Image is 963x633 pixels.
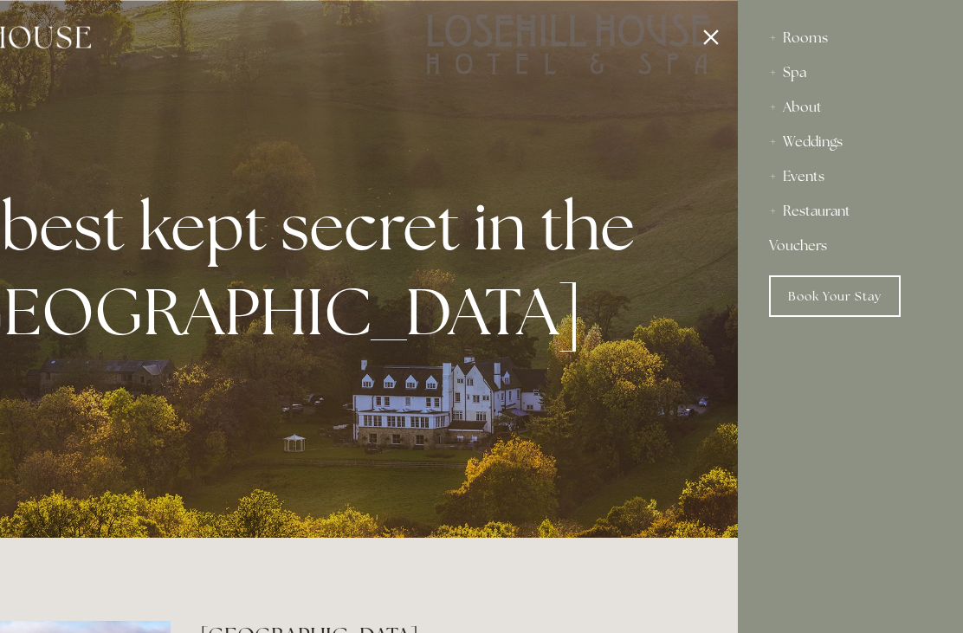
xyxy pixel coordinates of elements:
[769,229,932,263] a: Vouchers
[769,90,932,125] div: About
[769,275,901,317] a: Book Your Stay
[769,159,932,194] div: Events
[769,194,932,229] div: Restaurant
[769,55,932,90] div: Spa
[769,21,932,55] div: Rooms
[769,125,932,159] div: Weddings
